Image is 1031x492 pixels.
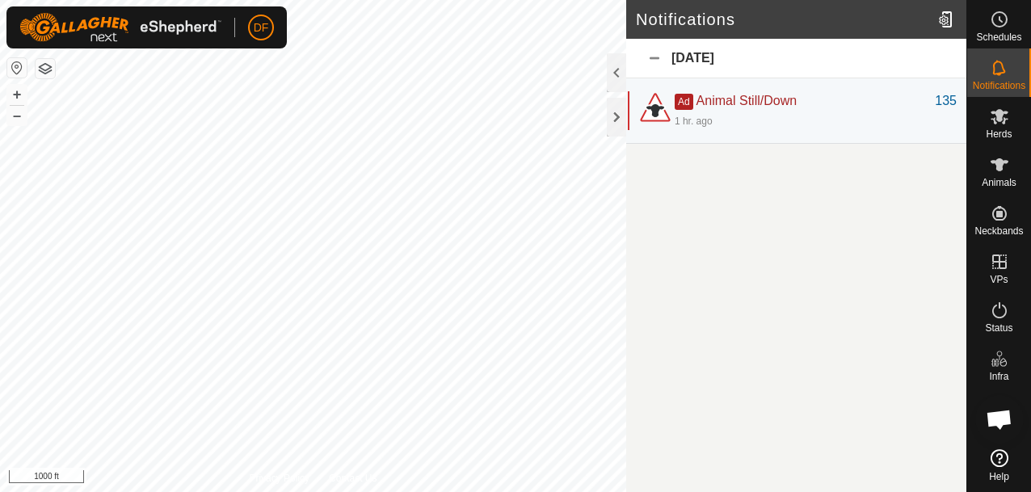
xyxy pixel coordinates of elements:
a: Contact Us [329,471,377,486]
button: Reset Map [7,58,27,78]
span: Neckbands [974,226,1023,236]
div: 135 [935,91,957,111]
span: VPs [990,275,1008,284]
span: Animals [982,178,1016,187]
div: [DATE] [626,39,966,78]
img: Gallagher Logo [19,13,221,42]
a: Privacy Policy [249,471,309,486]
span: Notifications [973,81,1025,90]
div: Open chat [975,395,1024,444]
span: Infra [989,372,1008,381]
div: 1 hr. ago [675,114,713,128]
span: Status [985,323,1012,333]
span: Help [989,472,1009,481]
span: Animal Still/Down [696,94,797,107]
span: Herds [986,129,1012,139]
button: + [7,85,27,104]
a: Help [967,443,1031,488]
h2: Notifications [636,10,932,29]
span: Schedules [976,32,1021,42]
span: Ad [675,94,693,110]
button: Map Layers [36,59,55,78]
span: DF [254,19,269,36]
button: – [7,106,27,125]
